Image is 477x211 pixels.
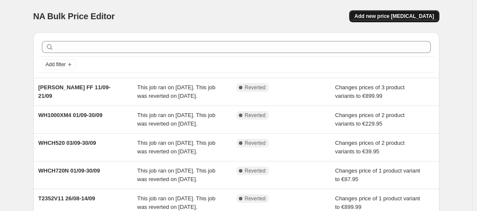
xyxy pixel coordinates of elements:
span: Changes price of 1 product variant to €899.99 [335,195,420,210]
span: Add filter [46,61,66,68]
span: Reverted [245,195,266,202]
span: Reverted [245,112,266,119]
button: Add new price [MEDICAL_DATA] [349,10,439,22]
span: Reverted [245,84,266,91]
span: T2352V11 26/08-14/09 [38,195,95,202]
span: Reverted [245,140,266,147]
span: Add new price [MEDICAL_DATA] [354,13,434,20]
span: WH1000XM4 01/09-30/09 [38,112,103,118]
span: WHCH720N 01/09-30/09 [38,167,100,174]
span: This job ran on [DATE]. This job was reverted on [DATE]. [137,140,215,155]
span: This job ran on [DATE]. This job was reverted on [DATE]. [137,84,215,99]
span: WHCH520 03/09-30/09 [38,140,96,146]
span: NA Bulk Price Editor [33,12,115,21]
span: This job ran on [DATE]. This job was reverted on [DATE]. [137,195,215,210]
span: This job ran on [DATE]. This job was reverted on [DATE]. [137,167,215,182]
span: Changes prices of 3 product variants to €899.99 [335,84,405,99]
button: Add filter [42,59,76,70]
span: Changes prices of 2 product variants to €39.95 [335,140,405,155]
span: [PERSON_NAME] FF 11/09-21/09 [38,84,111,99]
span: Changes prices of 2 product variants to €229.95 [335,112,405,127]
span: Changes price of 1 product variant to €87.95 [335,167,420,182]
span: Reverted [245,167,266,174]
span: This job ran on [DATE]. This job was reverted on [DATE]. [137,112,215,127]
